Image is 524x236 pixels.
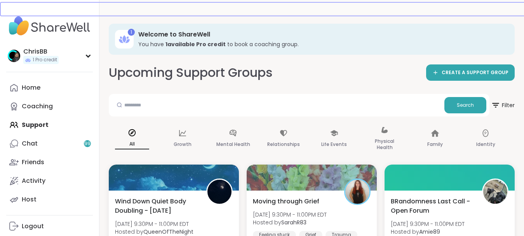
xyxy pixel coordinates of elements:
span: 99 [84,141,91,147]
a: Friends [6,153,93,172]
span: BRandomness Last Call - Open Forum [391,197,474,215]
button: Filter [491,94,515,116]
span: Wind Down Quiet Body Doubling - [DATE] [115,197,198,215]
a: Home [6,78,93,97]
p: All [115,139,149,149]
h3: You have to book a coaching group. [138,40,504,48]
div: ChrisBB [23,47,59,56]
a: Chat99 [6,134,93,153]
a: Coaching [6,97,93,116]
div: Home [22,83,40,92]
p: Relationships [267,140,300,149]
b: 1 available Pro credit [165,40,226,48]
img: SarahR83 [345,180,369,204]
span: CREATE A SUPPORT GROUP [442,69,508,76]
p: Growth [174,140,191,149]
div: 1 [128,29,135,36]
span: [DATE] 9:30PM - 11:00PM EDT [115,220,193,228]
span: Moving through Grief [253,197,319,206]
img: ChrisBB [8,50,20,62]
h3: Welcome to ShareWell [138,30,504,39]
span: Filter [491,96,515,115]
h2: Upcoming Support Groups [109,64,273,82]
p: Physical Health [367,137,402,152]
a: CREATE A SUPPORT GROUP [426,64,515,81]
p: Family [427,140,443,149]
div: Coaching [22,102,53,111]
div: Friends [22,158,44,167]
img: Amie89 [483,180,507,204]
b: SarahR83 [281,219,306,226]
div: Logout [22,222,44,231]
iframe: Spotlight [85,103,91,109]
button: Search [444,97,486,113]
span: Hosted by [253,219,327,226]
img: ShareWell Nav Logo [6,12,93,40]
span: 1 Pro credit [33,57,57,63]
span: [DATE] 9:30PM - 11:00PM EDT [253,211,327,219]
div: Host [22,195,37,204]
img: QueenOfTheNight [207,180,232,204]
span: Hosted by [391,228,465,236]
b: Amie89 [419,228,440,236]
a: Logout [6,217,93,236]
a: Activity [6,172,93,190]
span: Search [457,102,474,109]
p: Mental Health [216,140,250,149]
p: Life Events [321,140,347,149]
span: [DATE] 9:30PM - 11:00PM EDT [391,220,465,228]
span: Hosted by [115,228,193,236]
b: QueenOfTheNight [143,228,193,236]
a: Host [6,190,93,209]
div: Chat [22,139,38,148]
p: Identity [476,140,495,149]
div: Activity [22,177,45,185]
